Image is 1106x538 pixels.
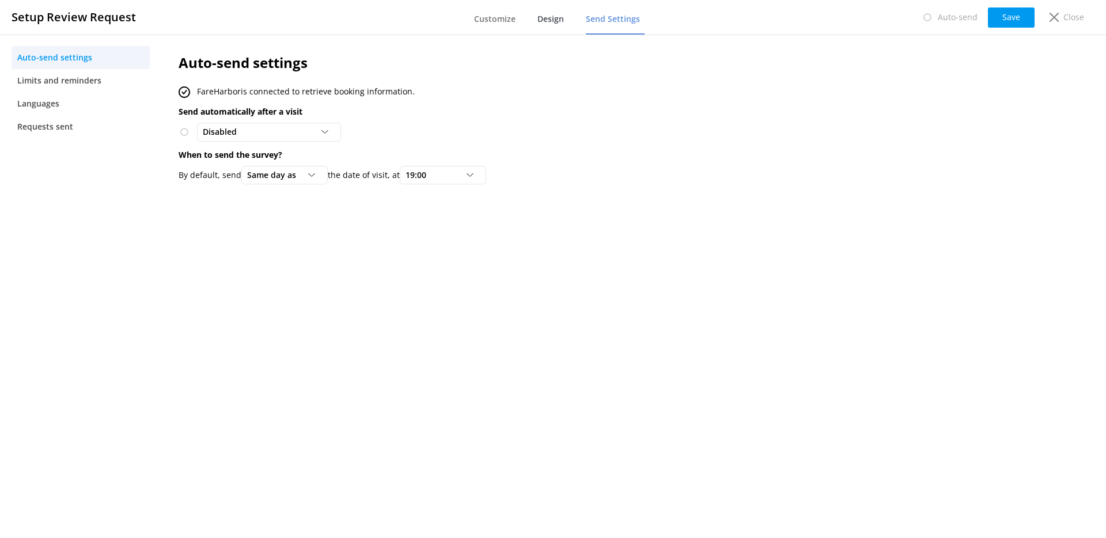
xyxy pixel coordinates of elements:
[17,74,101,87] span: Limits and reminders
[12,8,136,26] h3: Setup Review Request
[12,92,150,115] a: Languages
[17,120,73,133] span: Requests sent
[203,126,244,138] span: Disabled
[586,13,640,25] span: Send Settings
[12,69,150,92] a: Limits and reminders
[406,169,433,181] span: 19:00
[247,169,303,181] span: Same day as
[328,169,400,181] p: the date of visit, at
[179,52,918,74] h2: Auto-send settings
[179,105,918,118] p: Send automatically after a visit
[179,169,241,181] p: By default, send
[17,51,92,64] span: Auto-send settings
[1063,11,1084,24] p: Close
[988,7,1035,28] button: Save
[474,13,516,25] span: Customize
[17,97,59,110] span: Languages
[938,11,978,24] p: Auto-send
[537,13,564,25] span: Design
[179,149,918,161] p: When to send the survey?
[197,85,415,98] p: FareHarbor is connected to retrieve booking information.
[12,46,150,69] a: Auto-send settings
[12,115,150,138] a: Requests sent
